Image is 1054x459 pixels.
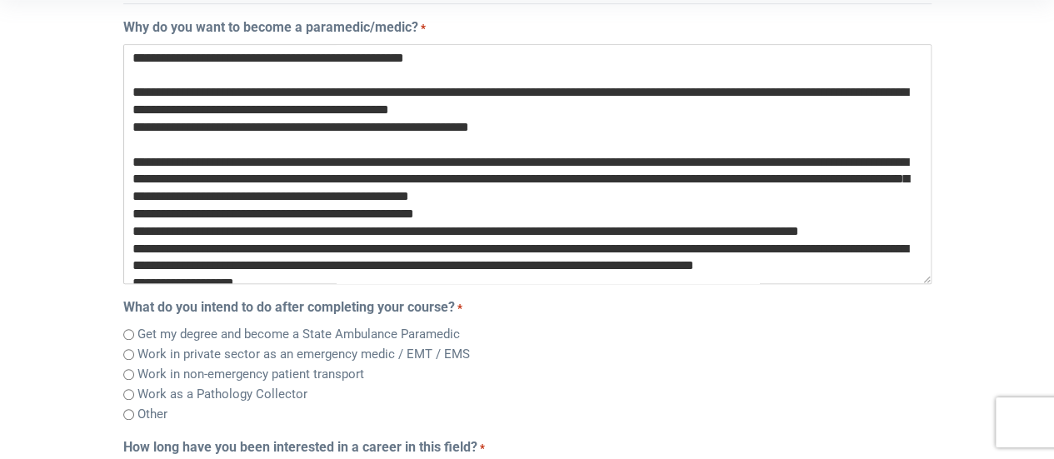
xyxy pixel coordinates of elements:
label: Why do you want to become a paramedic/medic? [123,17,426,37]
label: Get my degree and become a State Ambulance Paramedic [137,325,460,344]
legend: How long have you been interested in a career in this field? [123,437,932,457]
label: Other [137,405,167,424]
legend: What do you intend to do after completing your course? [123,297,932,317]
label: Work in private sector as an emergency medic / EMT / EMS [137,345,470,364]
label: Work as a Pathology Collector [137,385,307,404]
label: Work in non-emergency patient transport [137,365,364,384]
